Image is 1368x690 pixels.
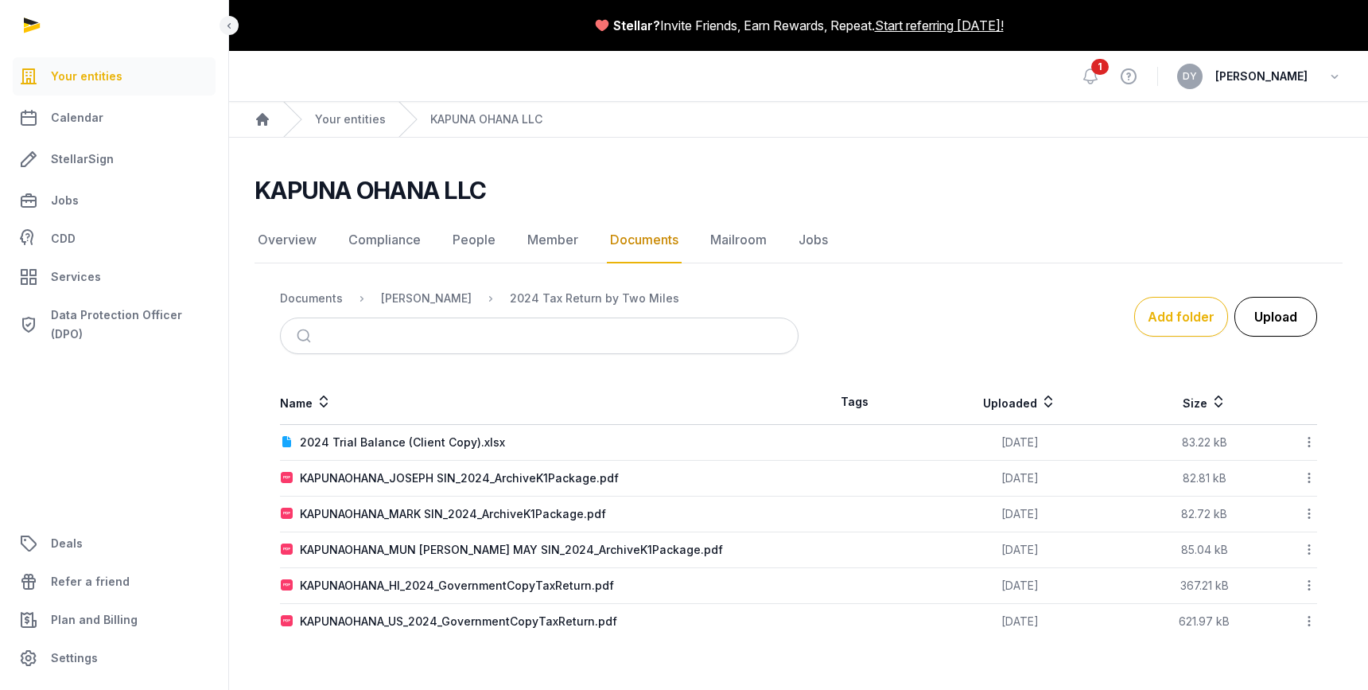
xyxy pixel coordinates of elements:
a: Start referring [DATE]! [875,16,1004,35]
div: 2024 Trial Balance (Client Copy).xlsx [300,435,505,450]
span: CDD [51,229,76,248]
a: Your entities [13,57,216,96]
button: Add folder [1134,297,1228,337]
div: KAPUNAOHANA_MUN [PERSON_NAME] MAY SIN_2024_ArchiveK1Package.pdf [300,542,723,558]
button: Submit [287,318,325,353]
img: pdf.svg [281,579,293,592]
a: People [449,217,499,263]
span: Calendar [51,108,103,127]
a: Deals [13,524,216,563]
span: [DATE] [1001,579,1039,592]
a: Compliance [345,217,424,263]
span: StellarSign [51,150,114,169]
img: pdf.svg [281,544,293,556]
div: KAPUNAOHANA_MARK SIN_2024_ArchiveK1Package.pdf [300,506,606,522]
span: Refer a friend [51,572,130,591]
a: Member [524,217,581,263]
a: Jobs [795,217,831,263]
span: [DATE] [1001,435,1039,449]
span: Stellar? [613,16,660,35]
div: KAPUNAOHANA_JOSEPH SIN_2024_ArchiveK1Package.pdf [300,470,619,486]
div: [PERSON_NAME] [381,290,472,306]
button: DY [1177,64,1203,89]
a: KAPUNA OHANA LLC [430,111,542,127]
span: Services [51,267,101,287]
td: 83.22 kB [1129,425,1279,461]
span: [DATE] [1001,543,1039,556]
h2: KAPUNA OHANA LLC [255,176,486,205]
span: [DATE] [1001,471,1039,485]
nav: Breadcrumb [229,102,1368,138]
span: [DATE] [1001,614,1039,628]
button: Upload [1234,297,1317,337]
div: Documents [280,290,343,306]
iframe: Chat Widget [1082,505,1368,690]
td: 82.81 kB [1129,461,1279,497]
th: Tags [799,380,910,425]
th: Size [1129,380,1279,425]
span: [PERSON_NAME] [1215,67,1308,86]
a: Services [13,258,216,296]
img: pdf.svg [281,508,293,520]
span: DY [1183,72,1197,81]
a: Calendar [13,99,216,137]
a: Your entities [315,111,386,127]
nav: Breadcrumb [280,279,799,318]
span: Settings [51,649,98,668]
a: Data Protection Officer (DPO) [13,299,216,350]
a: Plan and Billing [13,601,216,639]
a: Documents [607,217,682,263]
span: 1 [1091,59,1109,75]
th: Name [280,380,799,425]
nav: Tabs [255,217,1343,263]
span: Your entities [51,67,122,86]
a: Mailroom [707,217,770,263]
a: CDD [13,223,216,255]
img: pdf.svg [281,615,293,628]
div: 2024 Tax Return by Two Miles [510,290,679,306]
img: document.svg [281,436,293,449]
a: Refer a friend [13,563,216,601]
td: 82.72 kB [1129,497,1279,532]
th: Uploaded [910,380,1129,425]
a: Jobs [13,181,216,220]
div: KAPUNAOHANA_US_2024_GovernmentCopyTaxReturn.pdf [300,614,617,630]
img: pdf.svg [281,472,293,485]
span: [DATE] [1001,507,1039,520]
a: Settings [13,639,216,677]
span: Jobs [51,191,79,210]
a: Overview [255,217,320,263]
span: Plan and Billing [51,610,138,630]
span: Data Protection Officer (DPO) [51,306,209,344]
span: Deals [51,534,83,553]
a: StellarSign [13,140,216,178]
div: KAPUNAOHANA_HI_2024_GovernmentCopyTaxReturn.pdf [300,578,614,594]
